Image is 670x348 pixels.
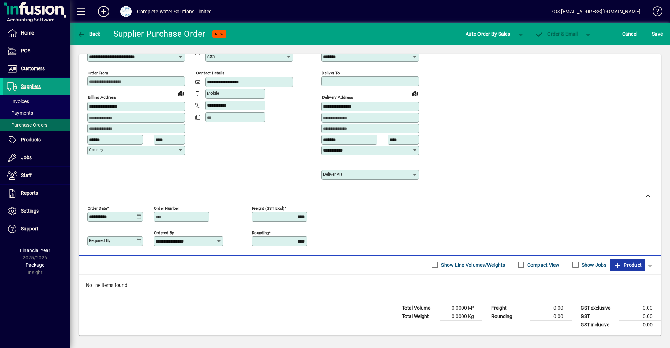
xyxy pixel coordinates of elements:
[610,259,645,271] button: Product
[622,28,638,39] span: Cancel
[613,259,642,271] span: Product
[21,172,32,178] span: Staff
[7,110,33,116] span: Payments
[577,312,619,320] td: GST
[21,66,45,71] span: Customers
[77,31,100,37] span: Back
[650,28,664,40] button: Save
[215,32,224,36] span: NEW
[620,28,639,40] button: Cancel
[115,5,137,18] button: Profile
[21,30,34,36] span: Home
[619,312,661,320] td: 0.00
[89,238,110,243] mat-label: Required by
[619,320,661,329] td: 0.00
[21,137,41,142] span: Products
[252,230,269,235] mat-label: Rounding
[7,98,29,104] span: Invoices
[3,131,70,149] a: Products
[577,304,619,312] td: GST exclusive
[7,122,47,128] span: Purchase Orders
[440,304,482,312] td: 0.0000 M³
[322,71,340,75] mat-label: Deliver To
[137,6,212,17] div: Complete Water Solutions Limited
[652,28,663,39] span: ave
[21,48,30,53] span: POS
[3,202,70,220] a: Settings
[3,24,70,42] a: Home
[3,60,70,77] a: Customers
[488,312,530,320] td: Rounding
[3,149,70,166] a: Jobs
[89,147,103,152] mat-label: Country
[580,261,606,268] label: Show Jobs
[70,28,108,40] app-page-header-button: Back
[207,91,219,96] mat-label: Mobile
[3,107,70,119] a: Payments
[462,28,514,40] button: Auto Order By Sales
[530,312,572,320] td: 0.00
[21,190,38,196] span: Reports
[399,304,440,312] td: Total Volume
[3,220,70,238] a: Support
[526,261,560,268] label: Compact View
[466,28,510,39] span: Auto Order By Sales
[252,206,284,210] mat-label: Freight (GST excl)
[323,172,342,177] mat-label: Deliver via
[488,304,530,312] td: Freight
[399,312,440,320] td: Total Weight
[532,28,581,40] button: Order & Email
[410,88,421,99] a: View on map
[3,167,70,184] a: Staff
[3,119,70,131] a: Purchase Orders
[154,230,174,235] mat-label: Ordered by
[20,247,50,253] span: Financial Year
[92,5,115,18] button: Add
[21,155,32,160] span: Jobs
[21,226,38,231] span: Support
[79,275,661,296] div: No line items found
[21,208,39,214] span: Settings
[21,83,41,89] span: Suppliers
[550,6,640,17] div: POS [EMAIL_ADDRESS][DOMAIN_NAME]
[3,95,70,107] a: Invoices
[25,262,44,268] span: Package
[88,206,107,210] mat-label: Order date
[88,71,108,75] mat-label: Order from
[652,31,655,37] span: S
[3,185,70,202] a: Reports
[440,312,482,320] td: 0.0000 Kg
[176,88,187,99] a: View on map
[577,320,619,329] td: GST inclusive
[207,54,215,59] mat-label: Attn
[113,28,206,39] div: Supplier Purchase Order
[530,304,572,312] td: 0.00
[75,28,102,40] button: Back
[3,42,70,60] a: POS
[647,1,661,24] a: Knowledge Base
[535,31,578,37] span: Order & Email
[154,206,179,210] mat-label: Order number
[619,304,661,312] td: 0.00
[440,261,505,268] label: Show Line Volumes/Weights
